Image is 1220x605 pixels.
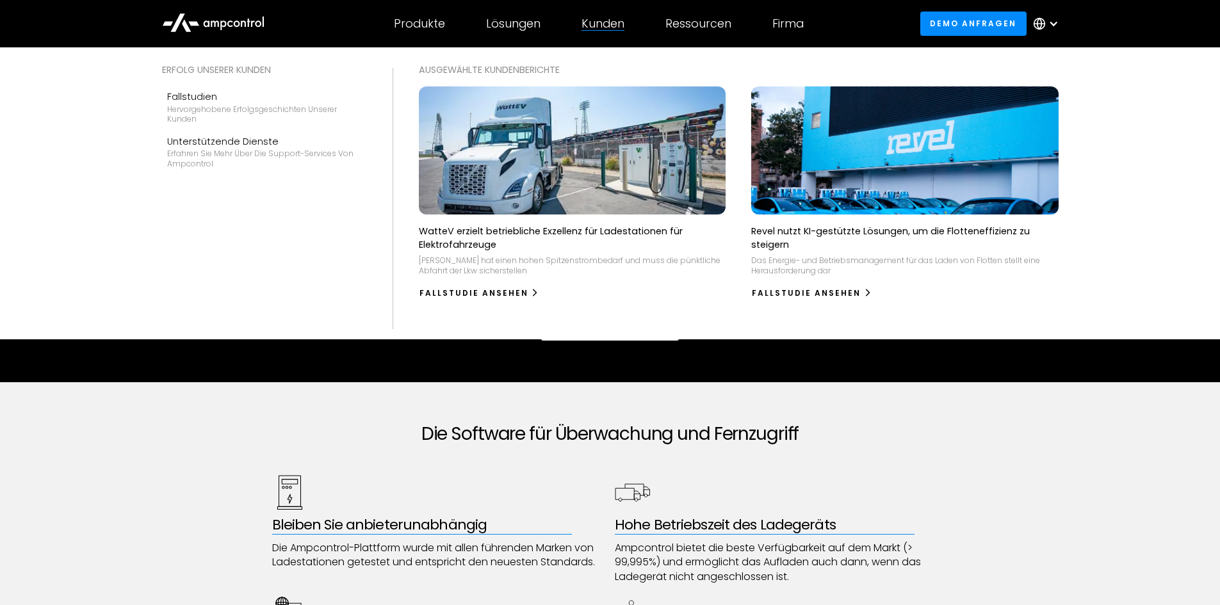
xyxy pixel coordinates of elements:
div: Fallstudien [167,90,362,104]
p: Ampcontrol bietet die beste Verfügbarkeit auf dem Markt (> 99,995%) und ermöglicht das Aufladen a... [615,541,948,584]
div: Produkte [394,17,445,31]
p: Das Energie- und Betriebsmanagement für das Laden von Flotten stellt eine Herausforderung dar [751,255,1059,275]
a: FallstudienHervorgehobene Erfolgsgeschichten unserer Kunden [162,85,367,129]
div: Kunden [582,17,624,31]
div: Fallstudie ansehen [419,287,528,299]
div: Hervorgehobene Erfolgsgeschichten unserer Kunden [167,104,362,124]
div: Fallstudie ansehen [752,287,861,299]
div: Firma [772,17,804,31]
div: Unterstützende Dienste [167,134,362,149]
h3: Bleiben Sie anbieterunabhängig [272,517,606,533]
a: Fallstudie ansehen [751,283,872,303]
a: Fallstudie ansehen [419,283,540,303]
div: Ausgewählte Kundenberichte [419,63,1059,77]
p: [PERSON_NAME] hat einen hohen Spitzenstrombedarf und muss die pünktliche Abfahrt der Lkw sicherst... [419,255,726,275]
div: Lösungen [486,17,541,31]
div: Ressourcen [665,17,731,31]
a: Demo anfragen [920,12,1027,35]
p: Revel nutzt KI-gestützte Lösungen, um die Flotteneffizienz zu steigern [751,225,1059,250]
a: Unterstützende DiensteErfahren Sie mehr über die Support-Services von Ampcontrol [162,129,367,174]
p: WatteV erzielt betriebliche Exzellenz für Ladestationen für Elektrofahrzeuge [419,225,726,250]
div: Erfolg unserer Kunden [162,63,367,77]
div: Erfahren Sie mehr über die Support-Services von Ampcontrol [167,149,362,168]
h2: Die Software für Überwachung und Fernzugriff [272,423,948,445]
p: Die Ampcontrol-Plattform wurde mit allen führenden Marken von Ladestationen getestet und entspric... [272,541,606,570]
h3: Hohe Betriebszeit des Ladegeräts [615,517,948,533]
